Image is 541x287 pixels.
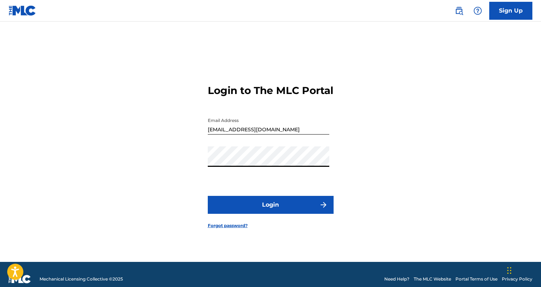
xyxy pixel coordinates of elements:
[452,4,466,18] a: Public Search
[473,6,482,15] img: help
[507,260,512,281] div: Arrastar
[9,275,31,283] img: logo
[455,6,463,15] img: search
[505,253,541,287] div: Widget de chat
[471,4,485,18] div: Help
[414,276,451,282] a: The MLC Website
[40,276,123,282] span: Mechanical Licensing Collective © 2025
[505,253,541,287] iframe: Chat Widget
[384,276,409,282] a: Need Help?
[208,222,248,229] a: Forgot password?
[319,201,328,209] img: f7272a7cc735f4ea7f67.svg
[9,5,36,16] img: MLC Logo
[208,196,334,214] button: Login
[455,276,498,282] a: Portal Terms of Use
[502,276,532,282] a: Privacy Policy
[489,2,532,20] a: Sign Up
[208,84,333,97] h3: Login to The MLC Portal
